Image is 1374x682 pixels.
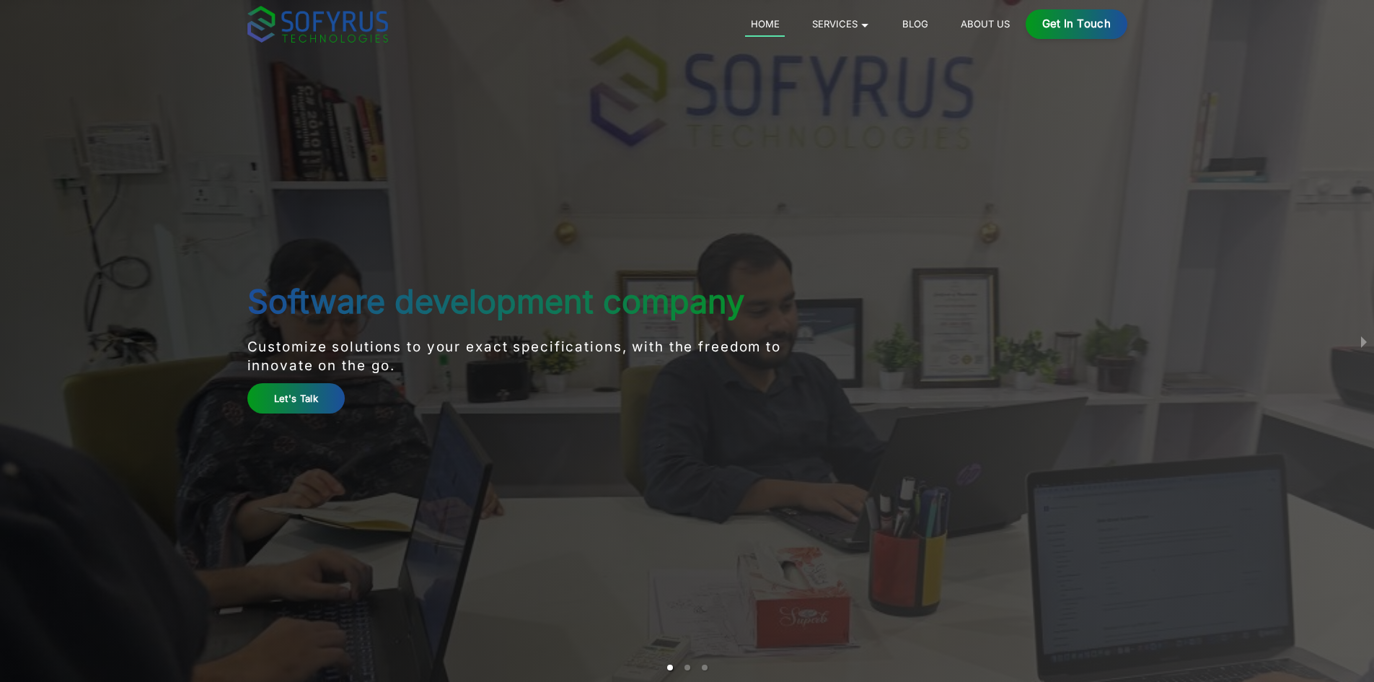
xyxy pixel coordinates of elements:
li: slide item 2 [684,665,690,670]
a: Let's Talk [247,383,345,413]
a: Services 🞃 [806,15,875,32]
a: Get in Touch [1026,9,1127,39]
a: Blog [897,15,933,32]
li: slide item 3 [702,665,708,670]
li: slide item 1 [667,665,673,670]
h1: Software development company [247,282,834,321]
p: Customize solutions to your exact specifications, with the freedom to innovate on the go. [247,338,834,376]
img: sofyrus [247,6,388,43]
a: Home [745,15,785,37]
a: About Us [955,15,1015,32]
